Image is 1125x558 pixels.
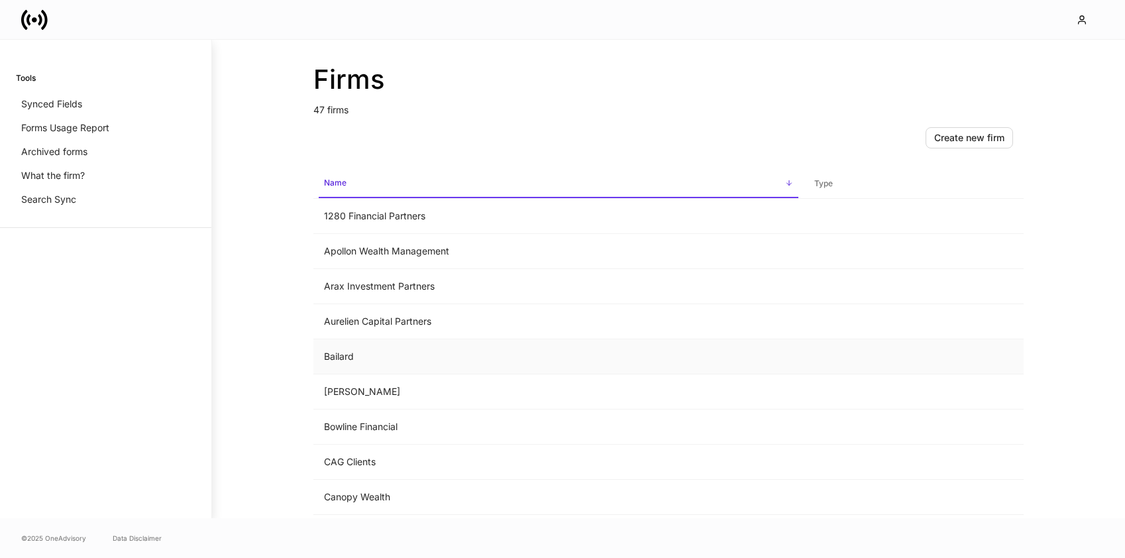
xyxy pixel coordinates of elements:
[313,64,1024,95] h2: Firms
[16,92,195,116] a: Synced Fields
[313,339,804,374] td: Bailard
[16,164,195,188] a: What the firm?
[313,234,804,269] td: Apollon Wealth Management
[926,127,1013,148] button: Create new firm
[809,170,1018,197] span: Type
[21,97,82,111] p: Synced Fields
[313,480,804,515] td: Canopy Wealth
[21,169,85,182] p: What the firm?
[313,374,804,410] td: [PERSON_NAME]
[113,533,162,543] a: Data Disclaimer
[16,188,195,211] a: Search Sync
[16,72,36,84] h6: Tools
[16,116,195,140] a: Forms Usage Report
[313,199,804,234] td: 1280 Financial Partners
[16,140,195,164] a: Archived forms
[21,121,109,135] p: Forms Usage Report
[21,193,76,206] p: Search Sync
[313,95,1024,117] p: 47 firms
[814,177,833,190] h6: Type
[313,304,804,339] td: Aurelien Capital Partners
[319,170,798,198] span: Name
[313,269,804,304] td: Arax Investment Partners
[934,133,1004,142] div: Create new firm
[313,410,804,445] td: Bowline Financial
[21,533,86,543] span: © 2025 OneAdvisory
[324,176,347,189] h6: Name
[313,515,804,550] td: Canvas Wealth Advisors
[21,145,87,158] p: Archived forms
[313,445,804,480] td: CAG Clients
